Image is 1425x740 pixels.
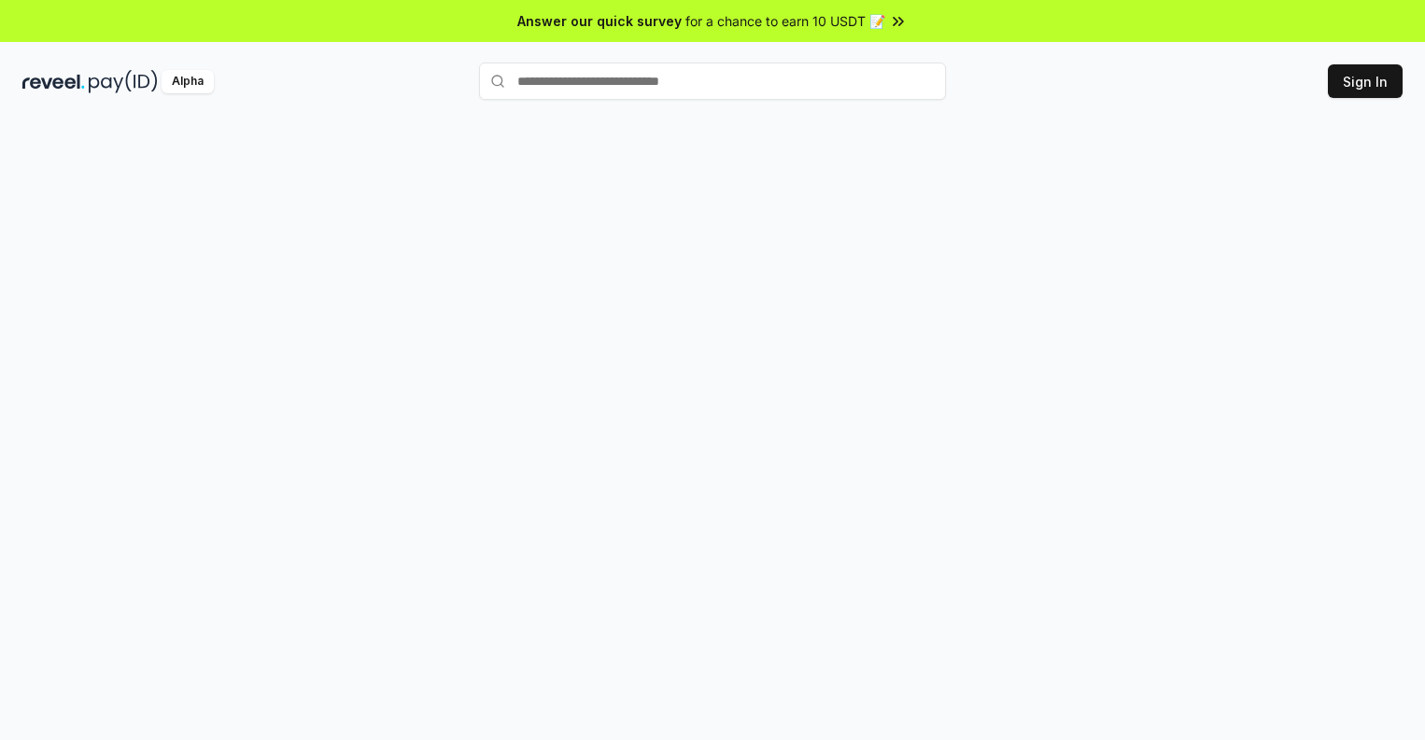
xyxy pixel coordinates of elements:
[685,11,885,31] span: for a chance to earn 10 USDT 📝
[22,70,85,93] img: reveel_dark
[162,70,214,93] div: Alpha
[517,11,682,31] span: Answer our quick survey
[1328,64,1403,98] button: Sign In
[89,70,158,93] img: pay_id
